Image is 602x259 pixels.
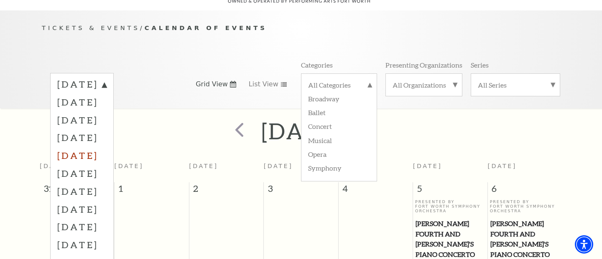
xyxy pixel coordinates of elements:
label: [DATE] [57,200,107,218]
p: Presented By Fort Worth Symphony Orchestra [490,199,561,214]
label: Ballet [308,105,370,119]
label: [DATE] [57,218,107,236]
label: [DATE] [57,164,107,182]
span: Grid View [196,80,228,89]
span: [DATE] [189,163,218,169]
label: All Organizations [393,80,455,89]
p: / [42,23,560,33]
label: All Categories [308,80,370,91]
label: Musical [308,133,370,147]
label: Opera [308,147,370,161]
label: [DATE] [57,111,107,129]
span: List View [249,80,278,89]
span: 6 [488,182,562,199]
span: 3 [264,182,338,199]
label: Symphony [308,161,370,174]
span: 4 [339,182,413,199]
label: [DATE] [57,128,107,146]
span: [DATE] [40,163,69,169]
span: 2 [189,182,264,199]
h2: [DATE] [261,118,340,144]
span: [DATE] [264,163,293,169]
p: Presented By Fort Worth Symphony Orchestra [415,199,485,214]
span: [DATE] [115,163,144,169]
span: 5 [413,182,487,199]
div: Accessibility Menu [575,235,593,254]
span: [DATE] [413,163,442,169]
p: Series [471,60,489,69]
label: Concert [308,119,370,133]
label: [DATE] [57,182,107,200]
p: Categories [301,60,333,69]
span: 1 [115,182,189,199]
span: Calendar of Events [145,24,267,31]
button: prev [223,116,253,146]
label: [DATE] [57,236,107,254]
p: Presenting Organizations [385,60,462,69]
label: All Series [478,80,553,89]
span: [DATE] [487,163,517,169]
span: Tickets & Events [42,24,140,31]
label: [DATE] [57,78,107,93]
span: 31 [40,182,114,199]
label: [DATE] [57,146,107,164]
label: [DATE] [57,93,107,111]
label: Broadway [308,91,370,105]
